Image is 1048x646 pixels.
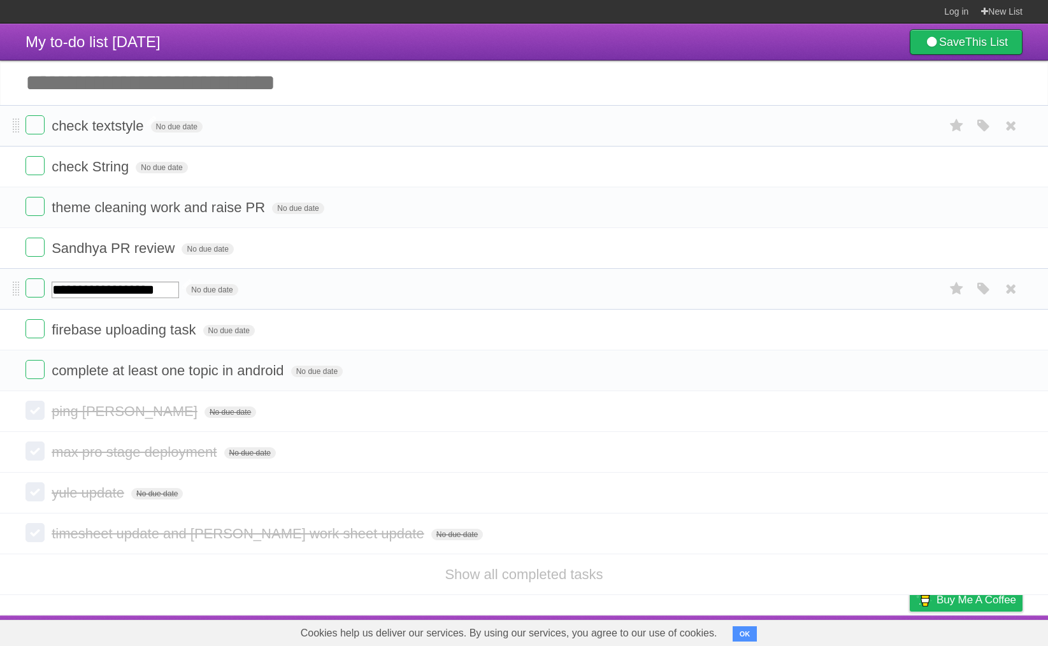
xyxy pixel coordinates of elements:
[272,203,324,214] span: No due date
[945,278,969,299] label: Star task
[25,441,45,461] label: Done
[182,243,233,255] span: No due date
[205,406,256,418] span: No due date
[25,33,161,50] span: My to-do list [DATE]
[52,403,201,419] span: ping [PERSON_NAME]
[445,566,603,582] a: Show all completed tasks
[52,526,427,542] span: timesheet update and [PERSON_NAME] work sheet update
[52,240,178,256] span: Sandhya PR review
[945,115,969,136] label: Star task
[893,619,926,643] a: Privacy
[25,360,45,379] label: Done
[52,199,268,215] span: theme cleaning work and raise PR
[52,159,132,175] span: check String
[25,156,45,175] label: Done
[740,619,767,643] a: About
[52,118,147,134] span: check textstyle
[52,444,220,460] span: max pro stage deployment
[186,284,238,296] span: No due date
[25,319,45,338] label: Done
[850,619,878,643] a: Terms
[203,325,255,336] span: No due date
[916,589,933,610] img: Buy me a coffee
[25,523,45,542] label: Done
[25,482,45,501] label: Done
[25,401,45,420] label: Done
[25,238,45,257] label: Done
[52,322,199,338] span: firebase uploading task
[910,588,1023,612] a: Buy me a coffee
[131,488,183,499] span: No due date
[291,366,343,377] span: No due date
[733,626,757,642] button: OK
[942,619,1023,643] a: Suggest a feature
[782,619,834,643] a: Developers
[288,621,730,646] span: Cookies help us deliver our services. By using our services, you agree to our use of cookies.
[910,29,1023,55] a: SaveThis List
[151,121,203,133] span: No due date
[965,36,1008,48] b: This List
[937,589,1016,611] span: Buy me a coffee
[25,115,45,134] label: Done
[431,529,483,540] span: No due date
[25,197,45,216] label: Done
[136,162,187,173] span: No due date
[52,362,287,378] span: complete at least one topic in android
[25,278,45,298] label: Done
[52,485,127,501] span: yule update
[224,447,276,459] span: No due date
